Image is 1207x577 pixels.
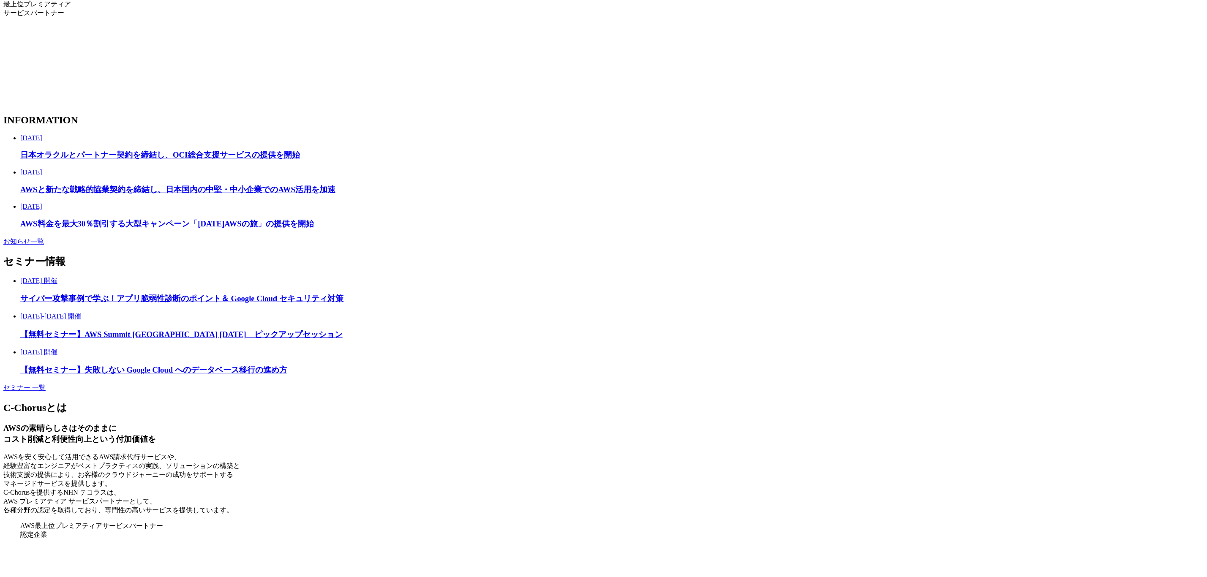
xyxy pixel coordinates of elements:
[20,218,1204,229] h3: AWS料金を最大30％割引する大型キャンペーン「[DATE]AWSの旅」の提供を開始
[20,150,1204,161] h3: 日本オラクルとパートナー契約を締結し、OCI総合支援サービスの提供を開始
[20,313,81,320] span: [DATE]-[DATE] 開催
[3,114,1204,126] h2: INFORMATION
[20,277,57,284] span: [DATE] 開催
[3,255,1204,268] h2: セミナー情報
[20,134,42,142] span: [DATE]
[20,184,1204,195] h3: AWSと新たな戦略的協業契約を締結し、日本国内の中堅・中小企業でのAWS活用を加速
[20,313,1204,340] a: [DATE]-[DATE] 開催 【無料セミナー】AWS Summit [GEOGRAPHIC_DATA] [DATE] ピックアップセッション
[20,203,42,210] span: [DATE]
[20,522,1187,539] figcaption: AWS最上位プレミアティアサービスパートナー 認定企業
[3,26,115,103] img: 契約件数
[20,203,1204,229] a: [DATE] AWS料金を最大30％割引する大型キャンペーン「[DATE]AWSの旅」の提供を開始
[20,348,57,356] span: [DATE] 開催
[20,348,1204,376] a: [DATE] 開催 【無料セミナー】失敗しない Google Cloud へのデータベース移行の進め方
[20,293,1204,304] h3: サイバー攻撃事例で学ぶ！アプリ脆弱性診断のポイント＆ Google Cloud セキュリティ対策
[3,384,46,391] a: セミナー 一覧
[20,169,1204,195] a: [DATE] AWSと新たな戦略的協業契約を締結し、日本国内の中堅・中小企業でのAWS活用を加速
[3,423,1204,445] h3: AWSの素晴らしさはそのままに コスト削減と利便性向上という付加価値を
[20,277,1204,305] a: [DATE] 開催 サイバー攻撃事例で学ぶ！アプリ脆弱性診断のポイント＆ Google Cloud セキュリティ対策
[3,401,1204,414] h2: C-Chorusとは
[20,365,1204,376] h3: 【無料セミナー】失敗しない Google Cloud へのデータベース移行の進め方
[20,134,1204,161] a: [DATE] 日本オラクルとパートナー契約を締結し、OCI総合支援サービスの提供を開始
[20,329,1204,340] h3: 【無料セミナー】AWS Summit [GEOGRAPHIC_DATA] [DATE] ピックアップセッション
[20,169,42,176] span: [DATE]
[3,453,1204,515] p: AWSを安く安心して活用できるAWS請求代行サービスや、 経験豊富なエンジニアがベストプラクティスの実践、ソリューションの構築と 技術支援の提供により、お客様のクラウドジャーニーの成功をサポート...
[3,238,44,245] a: お知らせ一覧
